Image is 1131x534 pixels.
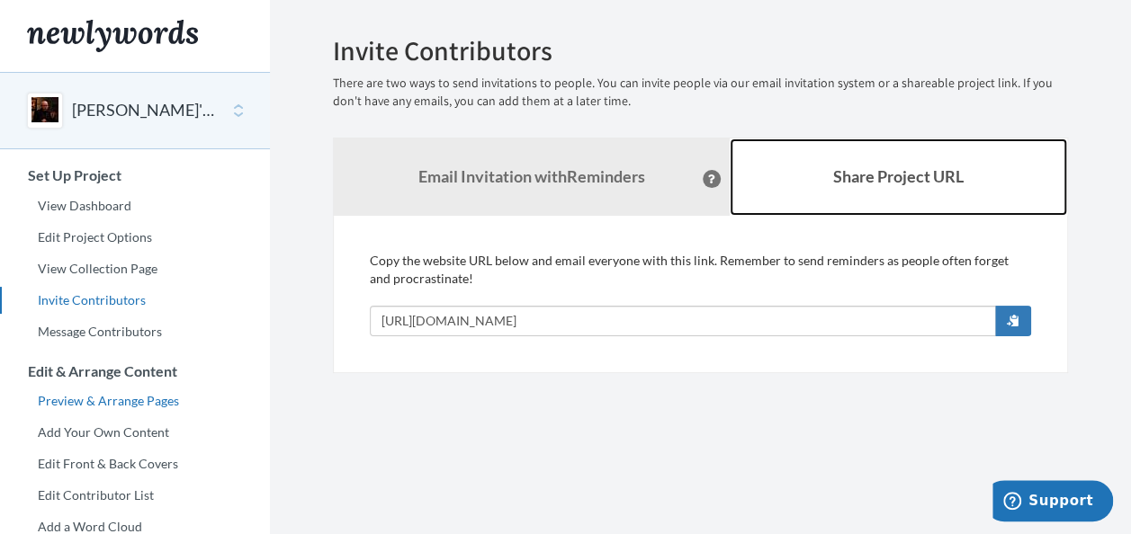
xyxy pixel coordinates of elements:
h3: Set Up Project [1,167,270,183]
iframe: Opens a widget where you can chat to one of our agents [992,480,1113,525]
img: Newlywords logo [27,20,198,52]
b: Share Project URL [833,166,964,186]
h3: Edit & Arrange Content [1,363,270,379]
div: Copy the website URL below and email everyone with this link. Remember to send reminders as peopl... [370,252,1031,336]
h2: Invite Contributors [333,36,1068,66]
button: [PERSON_NAME]'s 70th Birthday - Musical Memories [72,99,218,122]
strong: Email Invitation with Reminders [418,166,645,186]
p: There are two ways to send invitations to people. You can invite people via our email invitation ... [333,75,1068,111]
